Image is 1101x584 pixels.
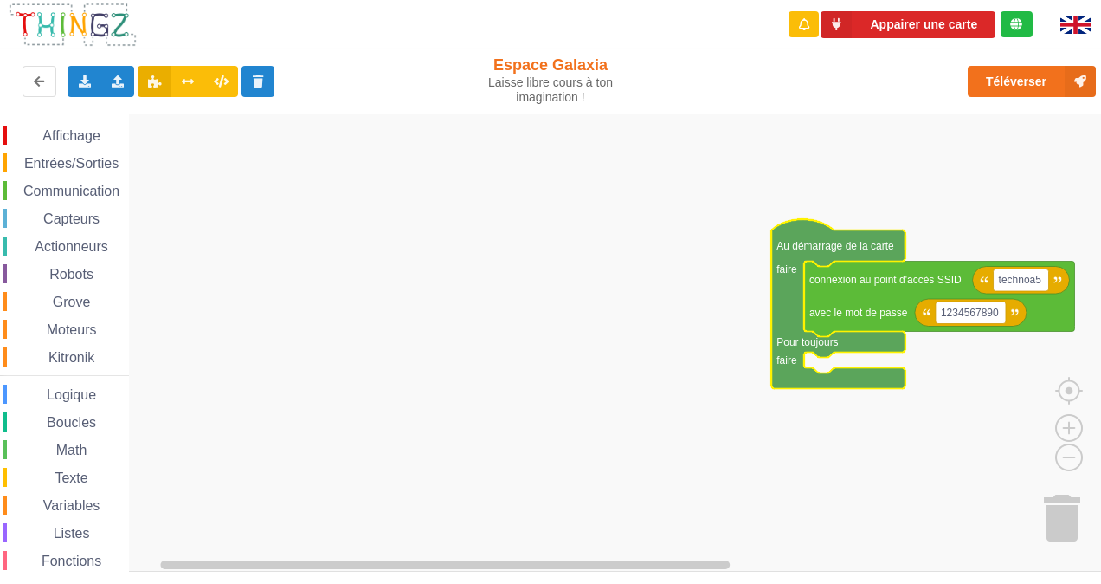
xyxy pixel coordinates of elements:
span: Affichage [40,128,102,143]
span: Logique [44,387,99,402]
text: connexion au point d'accès SSID [809,274,962,286]
span: Kitronik [46,350,97,365]
button: Appairer une carte [821,11,995,38]
button: Téléverser [968,66,1096,97]
div: Tu es connecté au serveur de création de Thingz [1001,11,1033,37]
div: Espace Galaxia [458,55,643,105]
span: Boucles [44,415,99,430]
text: avec le mot de passe [809,306,908,318]
span: Moteurs [44,322,100,337]
text: Au démarrage de la carte [776,239,894,251]
span: Entrées/Sorties [22,156,121,171]
text: faire [776,354,797,366]
span: Math [54,443,90,457]
span: Robots [47,267,96,282]
span: Variables [41,498,103,513]
span: Actionneurs [32,239,111,254]
text: 1234567890 [941,306,999,318]
div: Laisse libre cours à ton imagination ! [458,75,643,105]
span: Listes [51,526,93,541]
text: faire [776,263,797,275]
span: Texte [52,470,90,485]
text: Pour toujours [776,335,838,347]
span: Fonctions [39,554,104,568]
span: Capteurs [41,211,102,226]
text: technoa5 [999,274,1042,286]
span: Grove [50,295,93,309]
img: gb.png [1060,16,1091,34]
span: Communication [21,184,122,198]
img: thingz_logo.png [8,2,138,48]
